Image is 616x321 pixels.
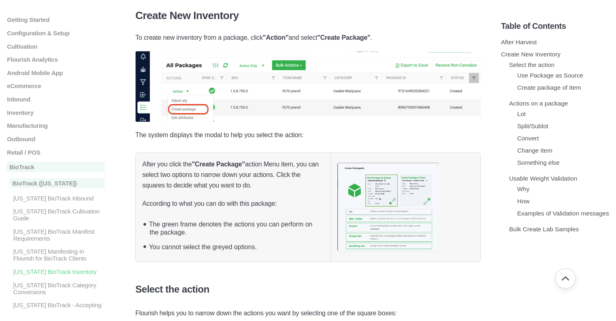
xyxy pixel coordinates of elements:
[555,268,576,289] button: Go back to top of document
[6,96,105,103] a: Inbound
[135,308,481,319] p: Flourish helps you to narrow down the actions you want by selecting one of the square boxes:
[6,16,105,23] a: Getting Started
[6,43,105,50] a: Cultivation
[6,136,105,142] a: Outbound
[517,185,529,192] a: Why
[337,163,440,251] img: Select action modal
[6,30,105,37] a: Configuration & Setup
[509,100,568,107] a: Actions on a package
[146,238,324,254] li: You cannot select the greyed options.
[6,194,105,201] a: [US_STATE] BioTrack Inbound
[501,39,537,45] a: After Harvest
[501,22,610,31] h5: Table of Contents
[517,84,581,91] a: Create package of Item
[517,123,548,129] a: Split/Sublot
[142,198,324,209] p: According to what you can do with this package:
[6,56,105,63] a: Flourish Analytics
[12,268,105,275] p: [US_STATE] BioTrack Inventory
[12,248,105,262] p: [US_STATE] Manifesting in Flourish for BioTrack Clients
[517,210,609,217] a: Examples of Validation messages
[509,61,554,68] a: Select the action
[317,34,370,41] strong: "Create Package"
[135,130,481,140] p: The system displays the modal to help you select the action:
[6,228,105,242] a: [US_STATE] BioTrack Manifest Requirements
[135,51,481,122] img: Create Package
[12,208,105,222] p: [US_STATE] BioTrack Cultivation Guide
[135,32,481,43] p: To create new inventory from a package, click and select .
[9,178,105,188] p: BioTrack ([US_STATE])
[192,161,245,168] strong: "Create Package"
[6,122,105,129] a: Manufacturing
[6,82,105,89] a: eCommerce
[509,175,577,182] a: Usable Weight Validation
[509,226,579,233] a: Bulk Create Lab Samples
[6,208,105,222] a: [US_STATE] BioTrack Cultivation Guide
[517,110,526,117] a: Lot
[142,159,324,191] p: After you click the action Menu item, you can select two options to narrow down your actions. Cli...
[6,302,105,315] a: [US_STATE] BioTrack - Accepting Rejected Inventory
[6,178,105,188] a: BioTrack ([US_STATE])
[517,147,552,154] a: Change Item
[135,9,481,22] h3: Create New Inventory
[517,198,529,205] a: How
[12,194,105,201] p: [US_STATE] BioTrack Inbound
[6,69,105,76] a: Android Mobile App
[517,135,539,142] a: Convert
[12,228,105,242] p: [US_STATE] BioTrack Manifest Requirements
[12,302,105,315] p: [US_STATE] BioTrack - Accepting Rejected Inventory
[12,282,105,295] p: [US_STATE] BioTrack Category Conversions
[263,34,288,41] strong: "Action"
[517,159,560,166] a: Something else
[501,51,561,58] a: Create New Inventory
[135,284,481,295] h4: Select the action
[6,248,105,262] a: [US_STATE] Manifesting in Flourish for BioTrack Clients
[517,72,583,79] a: Use Package as Source
[6,162,105,172] a: BioTrack
[6,109,105,116] a: Inventory
[146,215,324,238] li: The green frame denotes the actions you can perform on the package.
[501,8,610,309] section: Table of Contents
[6,268,105,275] a: [US_STATE] BioTrack Inventory
[6,282,105,295] a: [US_STATE] BioTrack Category Conversions
[6,149,105,155] a: Retail / POS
